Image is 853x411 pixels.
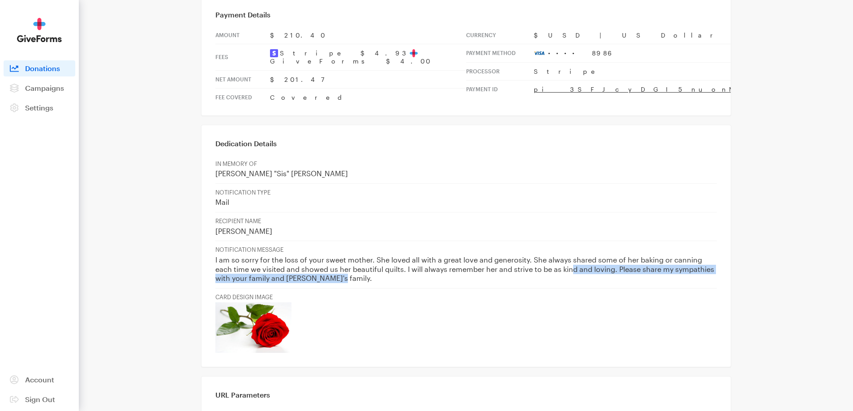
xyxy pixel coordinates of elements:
[25,84,64,92] span: Campaigns
[534,85,850,93] a: pi_3SFJcyDGI5nuonMo0bpsfZE6
[25,395,55,403] span: Sign Out
[4,372,75,388] a: Account
[215,26,270,44] th: Amount
[270,49,278,57] img: stripe2-5d9aec7fb46365e6c7974577a8dae7ee9b23322d394d28ba5d52000e5e5e0903.svg
[534,26,850,44] td: $USD | US Dollar
[4,391,75,407] a: Sign Out
[410,49,418,57] img: favicon-aeed1a25926f1876c519c09abb28a859d2c37b09480cd79f99d23ee3a2171d47.svg
[215,255,717,283] p: I am so sorry for the loss of your sweet mother. She loved all with a great love and generosity. ...
[215,44,270,71] th: Fees
[215,89,270,106] th: Fee Covered
[215,293,717,301] p: CARD DESIGN IMAGE
[270,44,466,71] td: Stripe $4.93 GiveForms $4.00
[25,375,54,384] span: Account
[215,139,717,148] h3: Dedication Details
[17,18,62,42] img: GiveForms
[534,62,850,81] td: Stripe
[25,64,60,72] span: Donations
[317,300,537,408] td: Your generous, tax-deductible gift to [MEDICAL_DATA] Research will go to work to help fund promis...
[466,81,534,98] th: Payment Id
[270,26,466,44] td: $210.40
[215,10,717,19] h3: Payment Details
[4,100,75,116] a: Settings
[348,15,505,40] img: BrightFocus Foundation | Alzheimer's Disease Research
[215,198,717,207] p: Mail
[4,80,75,96] a: Campaigns
[270,89,466,106] td: Covered
[25,103,53,112] span: Settings
[466,62,534,81] th: Processor
[270,70,466,89] td: $201.47
[215,302,291,353] img: 5.jpg
[292,72,561,101] td: Thank You!
[215,246,717,254] p: NOTIFICATION MESSAGE
[534,44,850,63] td: •••• 8986
[466,26,534,44] th: Currency
[215,160,717,168] p: IN MEMORY OF
[466,44,534,63] th: Payment Method
[215,217,717,225] p: RECIPIENT NAME
[4,60,75,76] a: Donations
[215,70,270,89] th: Net Amount
[215,189,717,196] p: NOTIFICATION TYPE
[215,227,717,236] p: [PERSON_NAME]
[215,390,717,399] h3: URL Parameters
[215,169,717,178] p: [PERSON_NAME] "Sis" [PERSON_NAME]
